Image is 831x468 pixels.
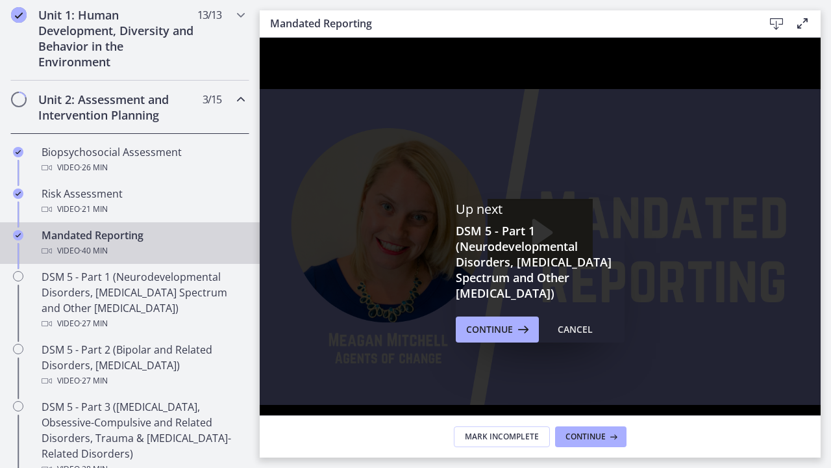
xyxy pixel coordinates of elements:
[42,342,244,389] div: DSM 5 - Part 2 (Bipolar and Related Disorders, [MEDICAL_DATA])
[42,186,244,217] div: Risk Assessment
[456,223,625,301] h3: DSM 5 - Part 1 (Neurodevelopmental Disorders, [MEDICAL_DATA] Spectrum and Other [MEDICAL_DATA])
[42,160,244,175] div: Video
[11,7,27,23] i: Completed
[80,243,108,259] span: · 40 min
[555,426,626,447] button: Continue
[13,147,23,157] i: Completed
[13,230,23,240] i: Completed
[493,390,527,419] button: Show settings menu
[42,227,244,259] div: Mandated Reporting
[565,432,606,442] span: Continue
[80,373,108,389] span: · 27 min
[78,390,451,419] div: Playbar
[42,144,244,175] div: Biopsychosocial Assessment
[456,317,539,343] button: Continue
[38,92,197,123] h2: Unit 2: Assessment and Intervention Planning
[466,322,513,337] span: Continue
[80,316,108,331] span: · 27 min
[42,243,244,259] div: Video
[270,16,743,31] h3: Mandated Reporting
[42,201,244,217] div: Video
[558,322,593,337] div: Cancel
[465,432,539,442] span: Mark Incomplete
[527,390,561,419] button: Unfullscreen
[460,390,493,419] button: Mute
[38,7,197,70] h2: Unit 1: Human Development, Diversity and Behavior in the Environment
[42,269,244,331] div: DSM 5 - Part 1 (Neurodevelopmental Disorders, [MEDICAL_DATA] Spectrum and Other [MEDICAL_DATA])
[42,316,244,331] div: Video
[203,92,221,107] span: 3 / 15
[454,426,550,447] button: Mark Incomplete
[197,7,221,23] span: 13 / 13
[13,188,23,199] i: Completed
[80,201,108,217] span: · 21 min
[80,160,108,175] span: · 26 min
[42,373,244,389] div: Video
[547,317,603,343] button: Cancel
[228,161,334,229] button: Play Video: cbe2enmtov91j64ibrrg.mp4
[456,201,625,218] p: Up next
